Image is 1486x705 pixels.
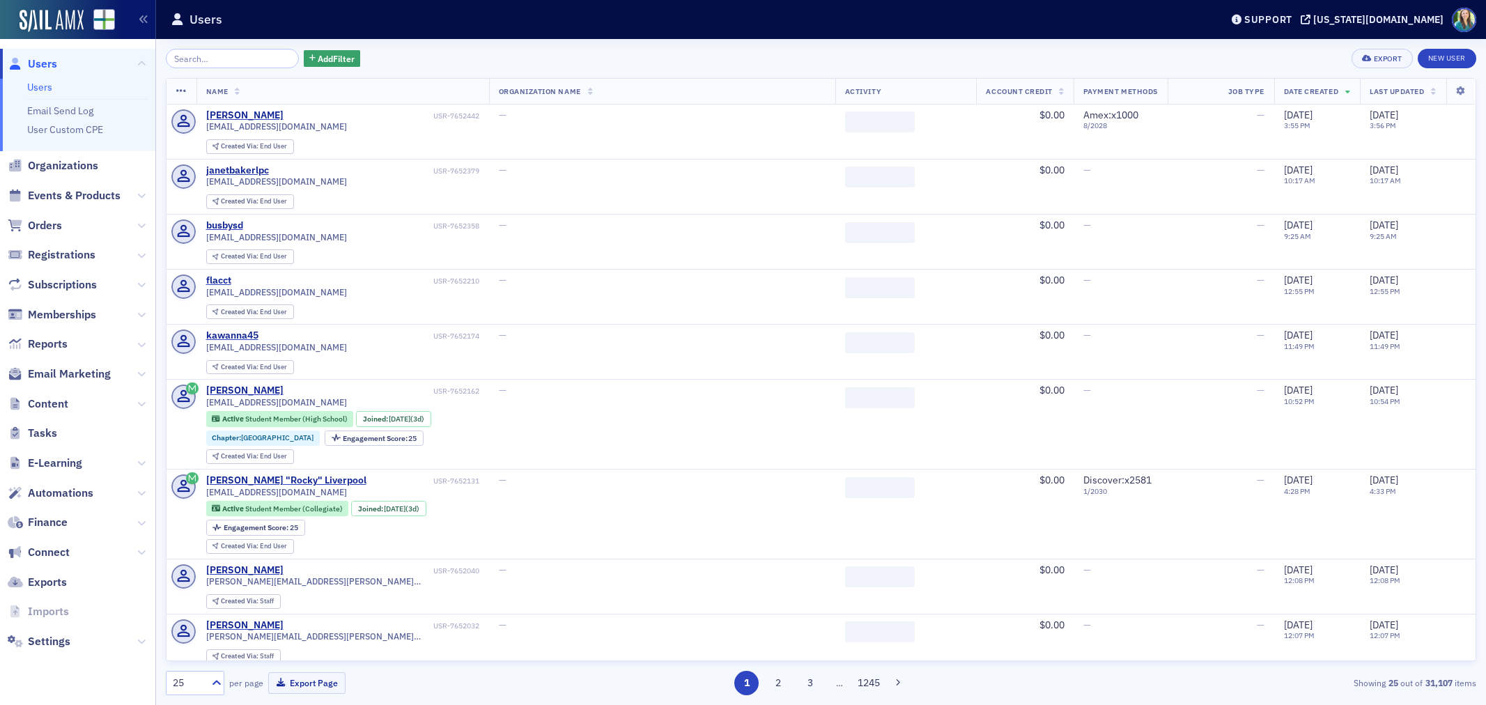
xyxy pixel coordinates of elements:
[499,474,506,486] span: —
[499,384,506,396] span: —
[206,109,284,122] a: [PERSON_NAME]
[224,522,290,532] span: Engagement Score :
[221,651,260,660] span: Created Via :
[1370,384,1398,396] span: [DATE]
[499,164,506,176] span: —
[8,247,95,263] a: Registrations
[286,111,479,121] div: USR-7652442
[845,222,915,243] span: ‌
[206,274,231,287] a: flacct
[206,330,258,342] a: kawanna45
[1284,164,1313,176] span: [DATE]
[1039,384,1064,396] span: $0.00
[1352,49,1412,68] button: Export
[1370,121,1396,130] time: 3:56 PM
[1370,274,1398,286] span: [DATE]
[343,433,409,443] span: Engagement Score :
[28,366,111,382] span: Email Marketing
[845,621,915,642] span: ‌
[245,504,343,513] span: Student Member (Collegiate)
[8,218,62,233] a: Orders
[8,396,68,412] a: Content
[27,123,103,136] a: User Custom CPE
[206,176,347,187] span: [EMAIL_ADDRESS][DOMAIN_NAME]
[845,166,915,187] span: ‌
[845,566,915,587] span: ‌
[499,619,506,631] span: —
[28,336,68,352] span: Reports
[206,194,294,209] div: Created Via: End User
[206,474,366,487] a: [PERSON_NAME] "Rocky" Liverpool
[845,387,915,408] span: ‌
[1083,487,1158,496] span: 1 / 2030
[286,387,479,396] div: USR-7652162
[28,634,70,649] span: Settings
[1083,384,1091,396] span: —
[28,456,82,471] span: E-Learning
[318,52,355,65] span: Add Filter
[389,415,424,424] div: (3d)
[1370,474,1398,486] span: [DATE]
[499,86,581,96] span: Organization Name
[1083,121,1158,130] span: 8 / 2028
[212,433,314,442] a: Chapter:[GEOGRAPHIC_DATA]
[221,453,287,460] div: End User
[499,219,506,231] span: —
[1370,341,1400,351] time: 11:49 PM
[206,164,269,177] a: janetbakerlpc
[1386,676,1400,689] strong: 25
[8,575,67,590] a: Exports
[1284,341,1315,351] time: 11:49 PM
[206,249,294,264] div: Created Via: End User
[986,86,1052,96] span: Account Credit
[286,566,479,575] div: USR-7652040
[206,594,281,609] div: Created Via: Staff
[221,196,260,206] span: Created Via :
[8,604,69,619] a: Imports
[221,541,260,550] span: Created Via :
[1257,329,1264,341] span: —
[845,86,881,96] span: Activity
[1284,121,1310,130] time: 3:55 PM
[1370,219,1398,231] span: [DATE]
[1370,109,1398,121] span: [DATE]
[28,426,57,441] span: Tasks
[1370,86,1424,96] span: Last Updated
[1049,676,1476,689] div: Showing out of items
[1244,13,1292,26] div: Support
[1257,564,1264,576] span: —
[224,524,298,532] div: 25
[1039,274,1064,286] span: $0.00
[1370,231,1397,241] time: 9:25 AM
[1284,231,1311,241] time: 9:25 AM
[8,366,111,382] a: Email Marketing
[1083,564,1091,576] span: —
[221,596,260,605] span: Created Via :
[28,396,68,412] span: Content
[206,121,347,132] span: [EMAIL_ADDRESS][DOMAIN_NAME]
[221,362,260,371] span: Created Via :
[206,360,294,375] div: Created Via: End User
[1284,474,1313,486] span: [DATE]
[206,385,284,397] a: [PERSON_NAME]
[245,414,348,424] span: Student Member (High School)
[28,545,70,560] span: Connect
[20,10,84,32] img: SailAMX
[173,676,203,690] div: 25
[8,56,57,72] a: Users
[389,414,410,424] span: [DATE]
[1039,474,1064,486] span: $0.00
[363,415,389,424] span: Joined :
[499,329,506,341] span: —
[28,307,96,323] span: Memberships
[206,232,347,242] span: [EMAIL_ADDRESS][DOMAIN_NAME]
[830,676,849,689] span: …
[245,222,479,231] div: USR-7652358
[286,621,479,630] div: USR-7652032
[1257,274,1264,286] span: —
[1284,176,1315,185] time: 10:17 AM
[206,564,284,577] div: [PERSON_NAME]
